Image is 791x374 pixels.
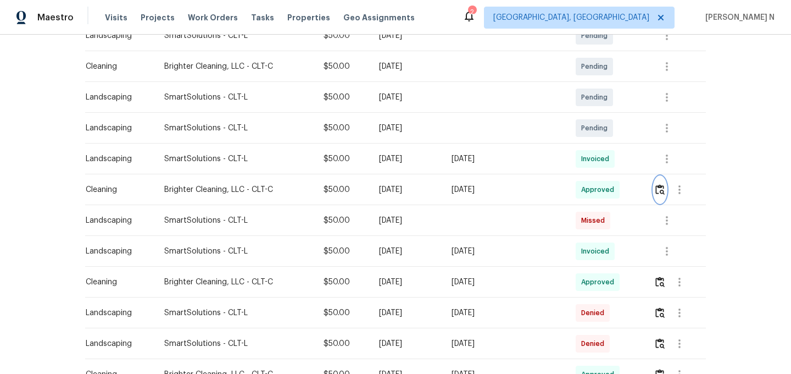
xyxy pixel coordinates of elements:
button: Review Icon [654,269,666,295]
div: SmartSolutions - CLT-L [164,153,307,164]
div: Landscaping [86,338,147,349]
div: $50.00 [324,338,361,349]
span: Tasks [251,14,274,21]
div: $50.00 [324,246,361,257]
div: [DATE] [379,184,433,195]
div: [DATE] [379,61,433,72]
div: Landscaping [86,215,147,226]
div: [DATE] [379,307,433,318]
div: Landscaping [86,123,147,134]
div: $50.00 [324,215,361,226]
div: [DATE] [379,277,433,288]
button: Review Icon [654,177,666,203]
button: Review Icon [654,300,666,326]
span: Properties [287,12,330,23]
div: $50.00 [324,184,361,195]
div: Brighter Cleaning, LLC - CLT-C [164,61,307,72]
div: Landscaping [86,92,147,103]
div: $50.00 [324,123,361,134]
div: 2 [468,7,476,18]
div: [DATE] [379,153,433,164]
div: Brighter Cleaning, LLC - CLT-C [164,277,307,288]
div: [DATE] [379,246,433,257]
div: Landscaping [86,307,147,318]
div: [DATE] [379,123,433,134]
div: $50.00 [324,92,361,103]
div: SmartSolutions - CLT-L [164,215,307,226]
div: [DATE] [452,246,558,257]
span: Geo Assignments [343,12,415,23]
div: SmartSolutions - CLT-L [164,246,307,257]
span: [GEOGRAPHIC_DATA], [GEOGRAPHIC_DATA] [493,12,649,23]
div: SmartSolutions - CLT-L [164,338,307,349]
div: Brighter Cleaning, LLC - CLT-C [164,184,307,195]
img: Review Icon [655,277,665,287]
span: Approved [581,184,619,195]
div: Cleaning [86,61,147,72]
span: Pending [581,123,612,134]
div: [DATE] [379,338,433,349]
span: Approved [581,277,619,288]
div: [DATE] [379,92,433,103]
div: [DATE] [452,153,558,164]
div: Landscaping [86,30,147,41]
div: [DATE] [452,338,558,349]
div: SmartSolutions - CLT-L [164,307,307,318]
span: Maestro [37,12,74,23]
div: Cleaning [86,277,147,288]
span: Pending [581,30,612,41]
span: Denied [581,338,609,349]
div: [DATE] [379,30,433,41]
div: [DATE] [379,215,433,226]
span: Missed [581,215,609,226]
div: $50.00 [324,30,361,41]
div: $50.00 [324,153,361,164]
span: Work Orders [188,12,238,23]
span: Projects [141,12,175,23]
div: [DATE] [452,307,558,318]
div: $50.00 [324,61,361,72]
div: $50.00 [324,307,361,318]
img: Review Icon [655,307,665,318]
div: Landscaping [86,153,147,164]
span: Pending [581,61,612,72]
span: Invoiced [581,246,614,257]
div: [DATE] [452,277,558,288]
div: $50.00 [324,277,361,288]
button: Review Icon [654,331,666,357]
div: [DATE] [452,184,558,195]
span: Visits [105,12,127,23]
div: SmartSolutions - CLT-L [164,123,307,134]
div: Cleaning [86,184,147,195]
span: Denied [581,307,609,318]
img: Review Icon [655,184,665,195]
img: Review Icon [655,338,665,349]
span: Invoiced [581,153,614,164]
div: SmartSolutions - CLT-L [164,30,307,41]
div: SmartSolutions - CLT-L [164,92,307,103]
span: Pending [581,92,612,103]
span: [PERSON_NAME] N [701,12,775,23]
div: Landscaping [86,246,147,257]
